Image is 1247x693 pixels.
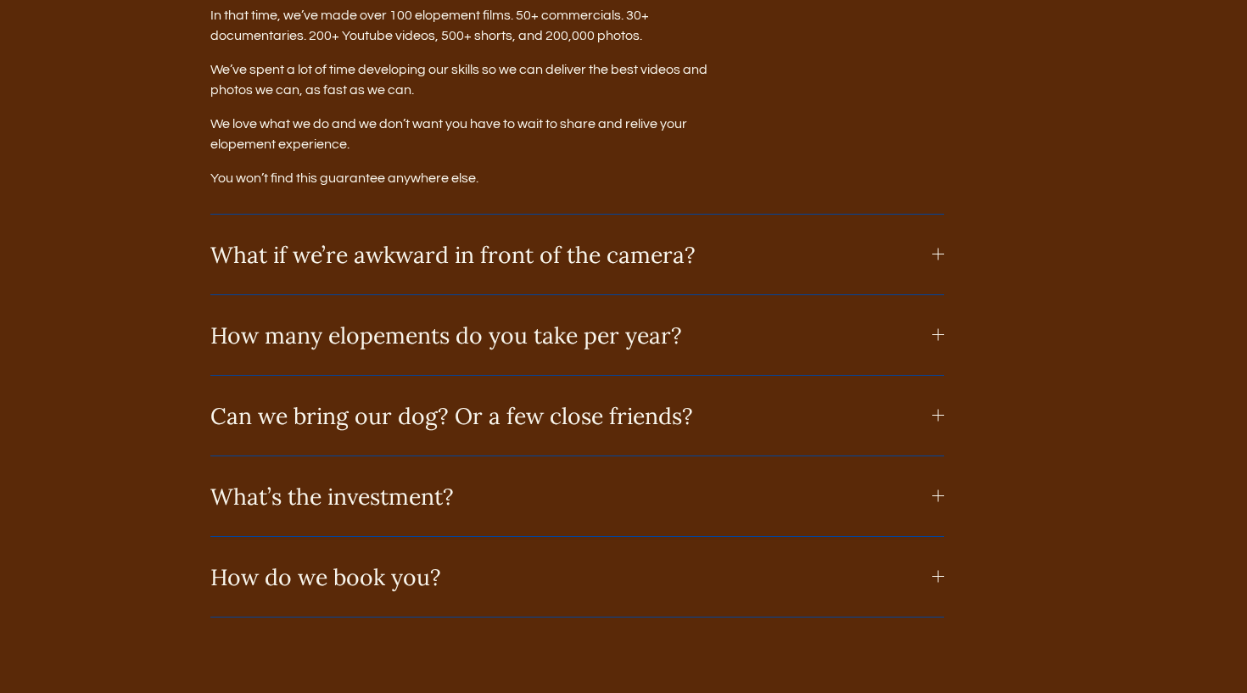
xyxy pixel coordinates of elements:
span: What’s the investment? [210,482,932,511]
p: In that time, we’ve made over 100 elopement films. 50+ commercials. 30+ documentaries. 200+ Youtu... [210,5,724,46]
span: Can we bring our dog? Or a few close friends? [210,401,932,430]
p: You won’t find this guarantee anywhere else. [210,168,724,188]
p: We’ve spent a lot of time developing our skills so we can deliver the best videos and photos we c... [210,59,724,100]
span: What if we’re awkward in front of the camera? [210,240,932,269]
span: How do we book you? [210,562,932,591]
button: How do we book you? [210,537,944,617]
button: How many elopements do you take per year? [210,295,944,375]
button: What if we’re awkward in front of the camera? [210,215,944,294]
button: Can we bring our dog? Or a few close friends? [210,376,944,455]
button: What’s the investment? [210,456,944,536]
p: We love what we do and we don’t want you have to wait to share and relive your elopement experience. [210,114,724,154]
span: How many elopements do you take per year? [210,321,932,349]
